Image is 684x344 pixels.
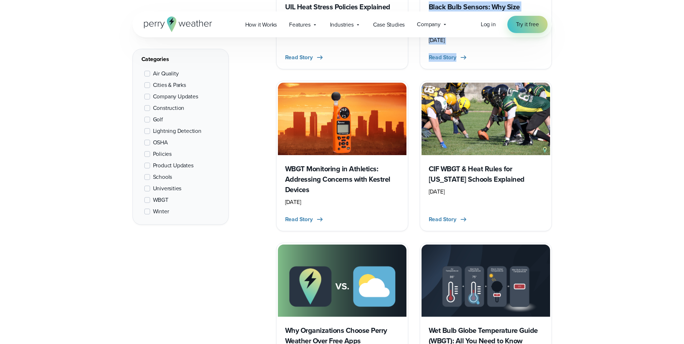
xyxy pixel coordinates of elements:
span: How it Works [245,20,277,29]
span: Read Story [285,53,313,62]
span: Air Quality [153,69,179,78]
img: Wet Bulb Globe Temperature Guide WBGT [422,245,550,317]
div: [DATE] [429,187,543,196]
span: OSHA [153,138,168,147]
span: Cities & Parks [153,81,186,89]
span: Winter [153,207,169,216]
span: Construction [153,104,185,112]
span: Product Updates [153,161,194,170]
a: Try it free [507,16,548,33]
button: Read Story [285,215,324,224]
span: Golf [153,115,163,124]
a: How it Works [239,17,283,32]
div: [DATE] [429,36,543,45]
span: Read Story [285,215,313,224]
span: Company [417,20,441,29]
button: Read Story [429,215,468,224]
span: Case Studies [373,20,405,29]
span: Read Story [429,215,456,224]
span: Lightning Detection [153,127,201,135]
button: Read Story [429,53,468,62]
span: Try it free [516,20,539,29]
a: WBGT Monitoring in Athletics: Addressing Concerns with Kestrel Devices [DATE] Read Story [276,81,408,231]
span: Company Updates [153,92,198,101]
h3: CIF WBGT & Heat Rules for [US_STATE] Schools Explained [429,164,543,185]
a: Log in [481,20,496,29]
img: Why Organizations Choose Perry Weather Over Free Weather Apps - Thumbnail [278,245,406,317]
h3: Black Bulb Sensors: Why Size Matters in WBGT & Heat Stress Readings [429,2,543,33]
h3: WBGT Monitoring in Athletics: Addressing Concerns with Kestrel Devices [285,164,399,195]
span: Policies [153,150,172,158]
span: Schools [153,173,172,181]
a: Case Studies [367,17,411,32]
div: [DATE] [285,198,399,206]
span: Universities [153,184,182,193]
h3: UIL Heat Stress Policies Explained (2025/2026) [285,2,399,23]
img: CIF Wet Bulb Globe Temp [422,83,550,155]
a: CIF Wet Bulb Globe Temp CIF WBGT & Heat Rules for [US_STATE] Schools Explained [DATE] Read Story [420,81,552,231]
span: Industries [330,20,354,29]
span: Features [289,20,310,29]
button: Read Story [285,53,324,62]
span: Read Story [429,53,456,62]
span: WBGT [153,196,168,204]
span: Log in [481,20,496,28]
div: Categories [141,55,220,64]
